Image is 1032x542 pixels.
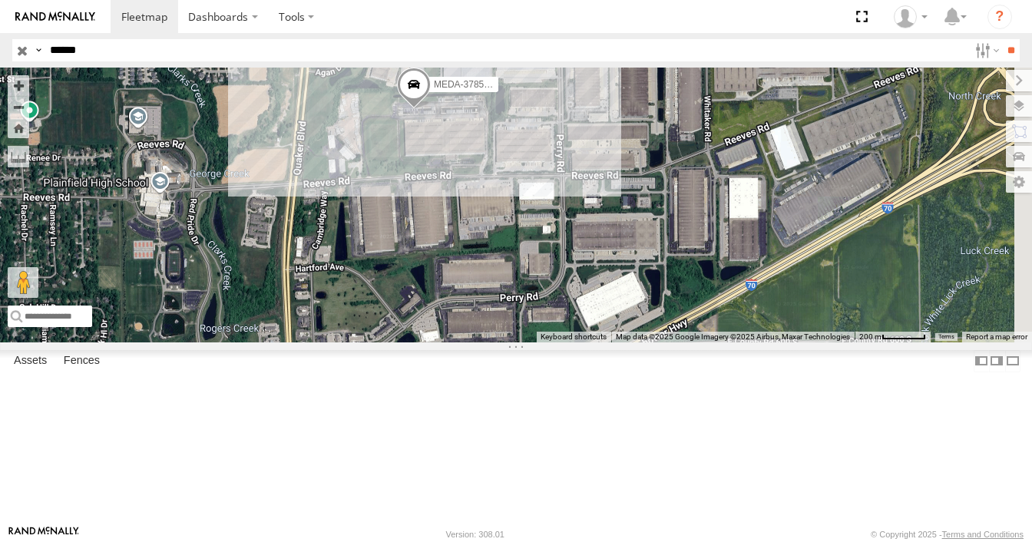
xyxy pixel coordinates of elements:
a: Visit our Website [8,527,79,542]
label: Assets [6,351,55,372]
label: Hide Summary Table [1005,350,1020,372]
button: Map Scale: 200 m per 54 pixels [855,332,931,342]
i: ? [987,5,1012,29]
div: © Copyright 2025 - [871,530,1024,539]
label: Fences [56,351,107,372]
button: Drag Pegman onto the map to open Street View [8,267,38,298]
label: Map Settings [1006,171,1032,193]
label: Search Filter Options [969,39,1002,61]
div: Bradley Willard [888,5,933,28]
label: Dock Summary Table to the Right [989,350,1004,372]
label: Dock Summary Table to the Left [974,350,989,372]
div: Version: 308.01 [446,530,504,539]
button: Zoom in [8,75,29,96]
span: MEDA-378576-Swing [434,79,522,90]
button: Zoom Home [8,117,29,138]
a: Terms and Conditions [942,530,1024,539]
button: Keyboard shortcuts [541,332,607,342]
button: Zoom out [8,96,29,117]
span: Map data ©2025 Google Imagery ©2025 Airbus, Maxar Technologies [616,332,850,341]
a: Report a map error [966,332,1027,341]
img: rand-logo.svg [15,12,95,22]
span: 200 m [859,332,881,341]
label: Search Query [32,39,45,61]
a: Terms (opens in new tab) [938,333,954,339]
label: Measure [8,146,29,167]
